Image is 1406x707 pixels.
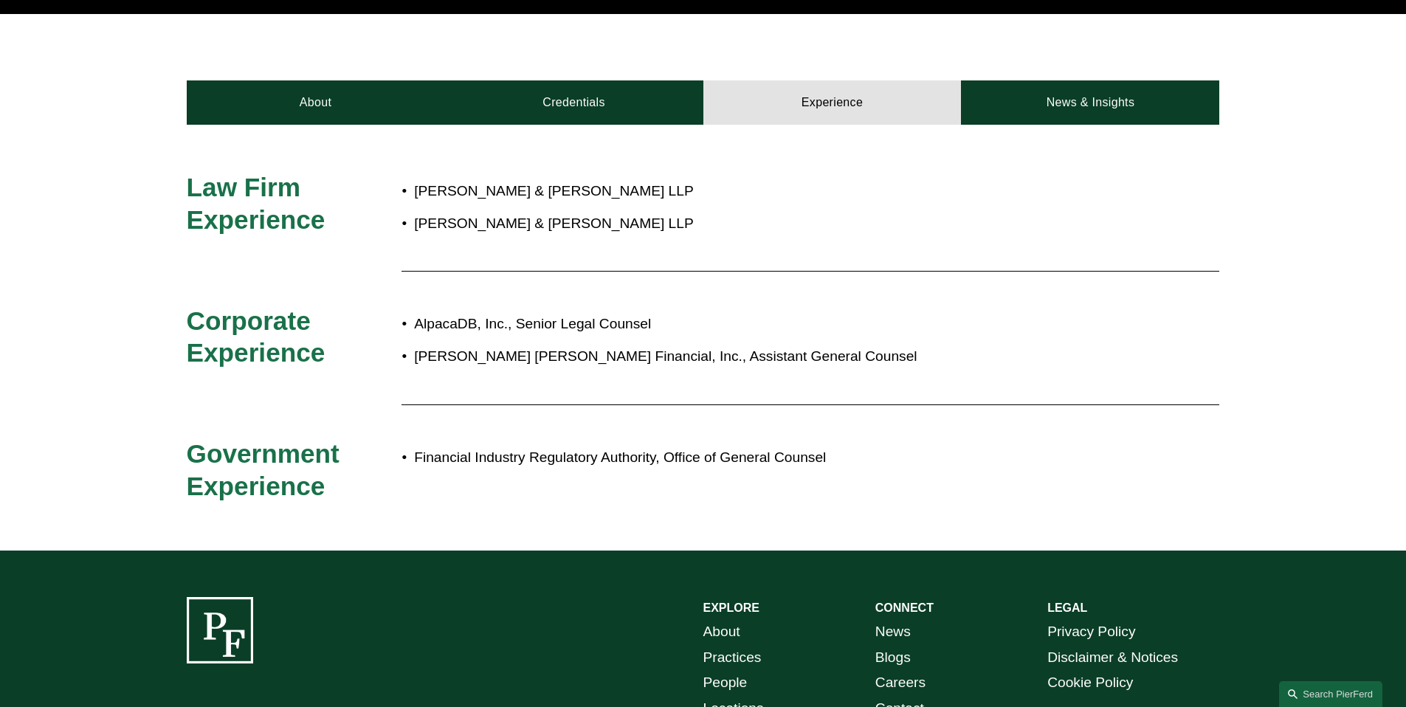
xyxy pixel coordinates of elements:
a: Blogs [875,645,911,671]
a: About [187,80,445,125]
p: [PERSON_NAME] & [PERSON_NAME] LLP [414,211,1090,237]
a: Credentials [445,80,703,125]
a: Careers [875,670,926,696]
strong: LEGAL [1047,601,1087,614]
p: [PERSON_NAME] [PERSON_NAME] Financial, Inc., Assistant General Counsel [414,344,1090,370]
a: Practices [703,645,762,671]
a: News & Insights [961,80,1219,125]
a: Privacy Policy [1047,619,1135,645]
strong: CONNECT [875,601,934,614]
a: News [875,619,911,645]
a: Search this site [1279,681,1382,707]
a: About [703,619,740,645]
a: People [703,670,748,696]
strong: EXPLORE [703,601,759,614]
span: Corporate Experience [187,306,325,368]
p: Financial Industry Regulatory Authority, Office of General Counsel [414,445,1090,471]
a: Cookie Policy [1047,670,1133,696]
p: [PERSON_NAME] & [PERSON_NAME] LLP [414,179,1090,204]
a: Disclaimer & Notices [1047,645,1178,671]
span: Government Experience [187,439,347,500]
span: Law Firm Experience [187,173,325,234]
a: Experience [703,80,962,125]
p: AlpacaDB, Inc., Senior Legal Counsel [414,311,1090,337]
